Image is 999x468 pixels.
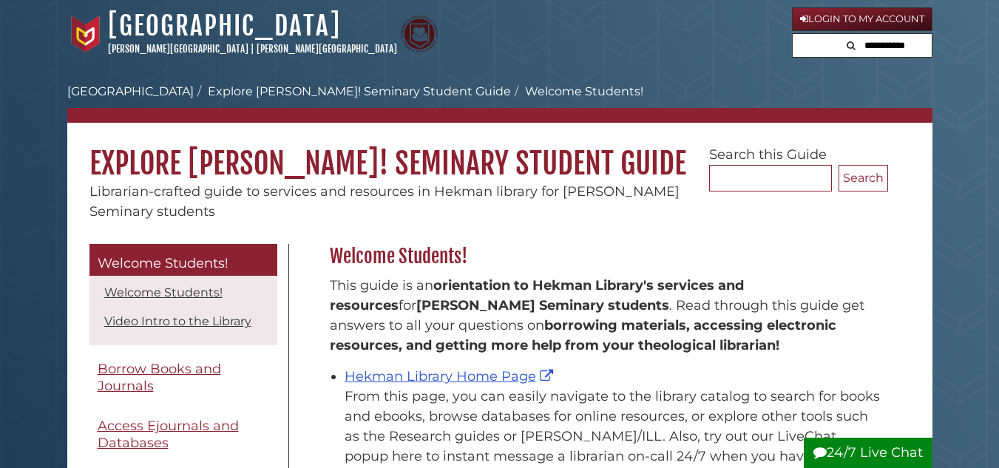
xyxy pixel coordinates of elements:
[330,277,744,313] strong: orientation to Hekman Library's services and resources
[804,438,932,468] button: 24/7 Live Chat
[839,165,888,191] button: Search
[416,297,669,313] strong: [PERSON_NAME] Seminary students
[330,277,864,353] span: This guide is an for . Read through this guide get answers to all your questions on
[208,84,511,98] a: Explore [PERSON_NAME]! Seminary Student Guide
[67,84,194,98] a: [GEOGRAPHIC_DATA]
[89,244,277,277] a: Welcome Students!
[104,314,251,328] a: Video Intro to the Library
[98,418,239,451] span: Access Ejournals and Databases
[89,183,680,220] span: Librarian-crafted guide to services and resources in Hekman library for [PERSON_NAME] Seminary st...
[98,255,228,271] span: Welcome Students!
[108,43,248,55] a: [PERSON_NAME][GEOGRAPHIC_DATA]
[401,16,438,52] img: Calvin Theological Seminary
[67,123,932,182] h1: Explore [PERSON_NAME]! Seminary Student Guide
[847,41,856,50] i: Search
[104,285,223,299] a: Welcome Students!
[67,16,104,52] img: Calvin University
[792,7,932,31] a: Login to My Account
[345,368,557,384] a: Hekman Library Home Page
[89,353,277,402] a: Borrow Books and Journals
[511,83,643,101] li: Welcome Students!
[67,83,932,123] nav: breadcrumb
[251,43,254,55] span: |
[842,34,860,54] button: Search
[108,10,341,42] a: [GEOGRAPHIC_DATA]
[89,410,277,459] a: Access Ejournals and Databases
[322,245,888,268] h2: Welcome Students!
[330,317,836,353] b: borrowing materials, accessing electronic resources, and getting more help from your theological ...
[98,361,221,394] span: Borrow Books and Journals
[257,43,397,55] a: [PERSON_NAME][GEOGRAPHIC_DATA]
